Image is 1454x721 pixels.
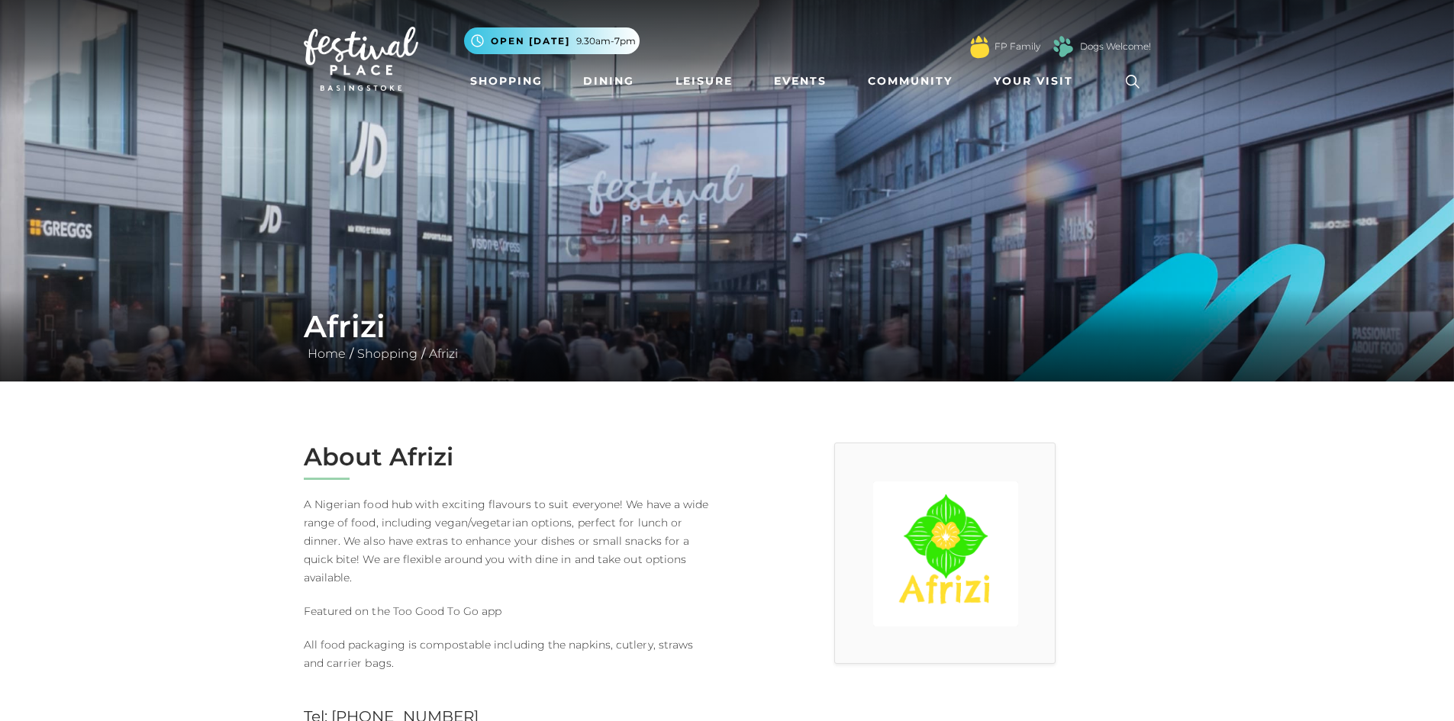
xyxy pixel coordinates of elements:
[304,308,1151,345] h1: Afrizi
[669,67,739,95] a: Leisure
[304,443,716,472] h2: About Afrizi
[304,602,716,620] p: Featured on the Too Good To Go app
[425,346,462,361] a: Afrizi
[353,346,421,361] a: Shopping
[304,495,716,587] p: A Nigerian food hub with exciting flavours to suit everyone! We have a wide range of food, includ...
[292,308,1162,363] div: / /
[304,636,716,672] p: All food packaging is compostable including the napkins, cutlery, straws and carrier bags.
[464,67,549,95] a: Shopping
[304,346,350,361] a: Home
[994,73,1073,89] span: Your Visit
[577,67,640,95] a: Dining
[464,27,640,54] button: Open [DATE] 9.30am-7pm
[304,27,418,91] img: Festival Place Logo
[988,67,1087,95] a: Your Visit
[1080,40,1151,53] a: Dogs Welcome!
[491,34,570,48] span: Open [DATE]
[862,67,959,95] a: Community
[995,40,1040,53] a: FP Family
[768,67,833,95] a: Events
[576,34,636,48] span: 9.30am-7pm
